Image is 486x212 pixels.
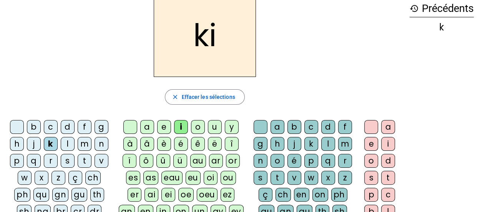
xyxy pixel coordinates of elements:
[95,137,108,151] div: n
[381,137,395,151] div: i
[27,137,41,151] div: j
[51,171,65,185] div: z
[173,154,187,168] div: ü
[78,120,91,134] div: f
[144,188,158,202] div: ai
[123,137,137,151] div: à
[27,120,41,134] div: b
[225,137,239,151] div: î
[191,120,205,134] div: o
[270,171,284,185] div: t
[381,171,395,185] div: t
[14,188,30,202] div: ph
[321,171,335,185] div: x
[156,154,170,168] div: û
[157,120,171,134] div: e
[270,137,284,151] div: h
[52,188,68,202] div: gn
[304,154,318,168] div: p
[161,188,175,202] div: ei
[338,154,352,168] div: r
[27,154,41,168] div: q
[338,137,352,151] div: m
[44,137,58,151] div: k
[35,171,48,185] div: x
[221,188,234,202] div: ez
[186,171,201,185] div: eu
[139,154,153,168] div: ô
[275,188,291,202] div: ch
[287,137,301,151] div: j
[18,171,32,185] div: w
[259,188,272,202] div: ç
[221,171,236,185] div: ou
[287,171,301,185] div: v
[90,188,104,202] div: th
[191,137,205,151] div: ê
[68,171,82,185] div: ç
[44,154,58,168] div: r
[312,188,328,202] div: on
[410,23,474,32] div: k
[174,120,188,134] div: i
[270,120,284,134] div: a
[190,154,206,168] div: au
[123,154,136,168] div: ï
[321,137,335,151] div: l
[304,137,318,151] div: k
[178,188,194,202] div: oe
[61,120,75,134] div: d
[128,188,141,202] div: er
[10,137,24,151] div: h
[321,120,335,134] div: d
[140,120,154,134] div: a
[338,120,352,134] div: f
[364,154,378,168] div: o
[208,137,222,151] div: ë
[71,188,87,202] div: gu
[225,120,239,134] div: y
[143,171,158,185] div: as
[44,120,58,134] div: c
[226,154,240,168] div: or
[197,188,217,202] div: oeu
[381,154,395,168] div: d
[174,137,188,151] div: é
[254,154,267,168] div: n
[410,4,419,13] mat-icon: history
[338,171,352,185] div: z
[304,171,318,185] div: w
[85,171,101,185] div: ch
[321,154,335,168] div: q
[287,120,301,134] div: b
[364,137,378,151] div: e
[254,171,267,185] div: s
[381,120,395,134] div: a
[254,137,267,151] div: g
[304,120,318,134] div: c
[78,154,91,168] div: t
[294,188,309,202] div: en
[364,188,378,202] div: p
[95,154,108,168] div: v
[204,171,217,185] div: oi
[208,120,222,134] div: u
[61,154,75,168] div: s
[10,154,24,168] div: p
[157,137,171,151] div: è
[209,154,223,168] div: ar
[270,154,284,168] div: o
[181,92,235,102] span: Effacer les sélections
[364,171,378,185] div: s
[33,188,49,202] div: qu
[78,137,91,151] div: m
[161,171,182,185] div: eau
[331,188,347,202] div: ph
[287,154,301,168] div: é
[140,137,154,151] div: â
[381,188,395,202] div: c
[126,171,140,185] div: es
[171,93,178,100] mat-icon: close
[95,120,108,134] div: g
[61,137,75,151] div: l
